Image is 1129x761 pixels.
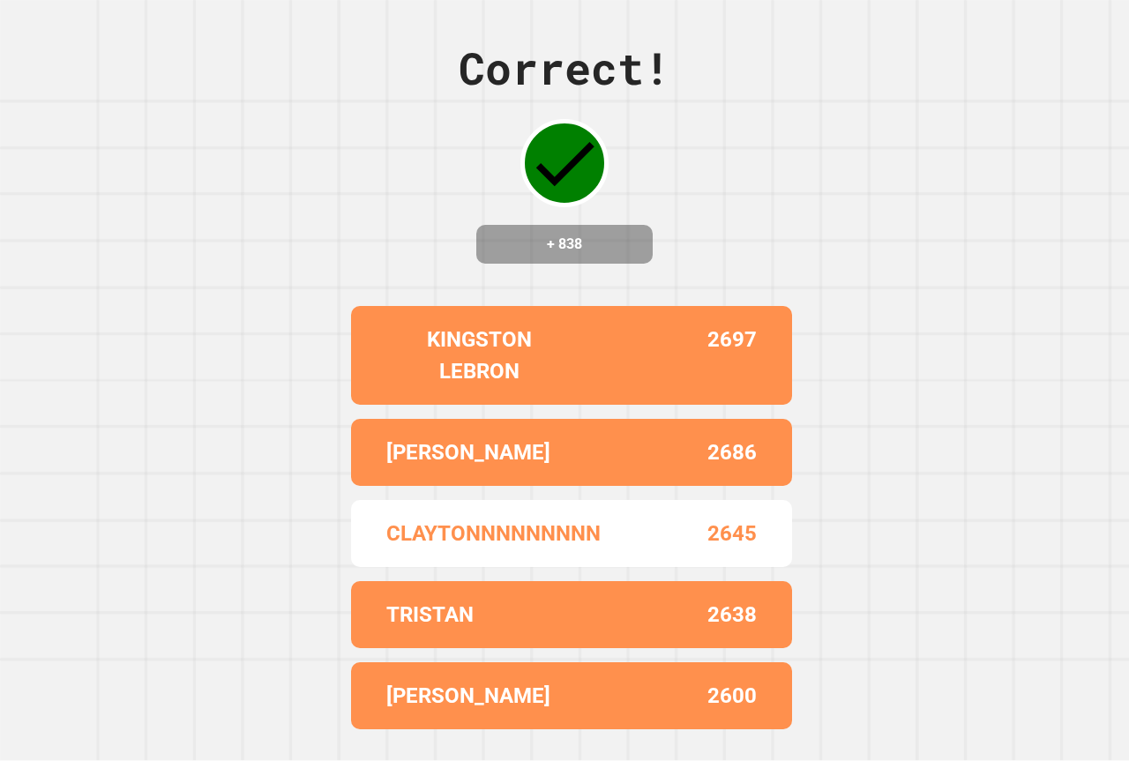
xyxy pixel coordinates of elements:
p: 2645 [707,518,757,549]
h4: + 838 [494,234,635,255]
p: [PERSON_NAME] [386,680,550,712]
p: 2697 [707,324,757,387]
p: KINGSTON LEBRON [386,324,572,387]
p: [PERSON_NAME] [386,436,550,468]
div: Correct! [459,35,670,101]
p: 2686 [707,436,757,468]
p: TRISTAN [386,599,474,630]
p: CLAYTONNNNNNNNN [386,518,601,549]
p: 2600 [707,680,757,712]
p: 2638 [707,599,757,630]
